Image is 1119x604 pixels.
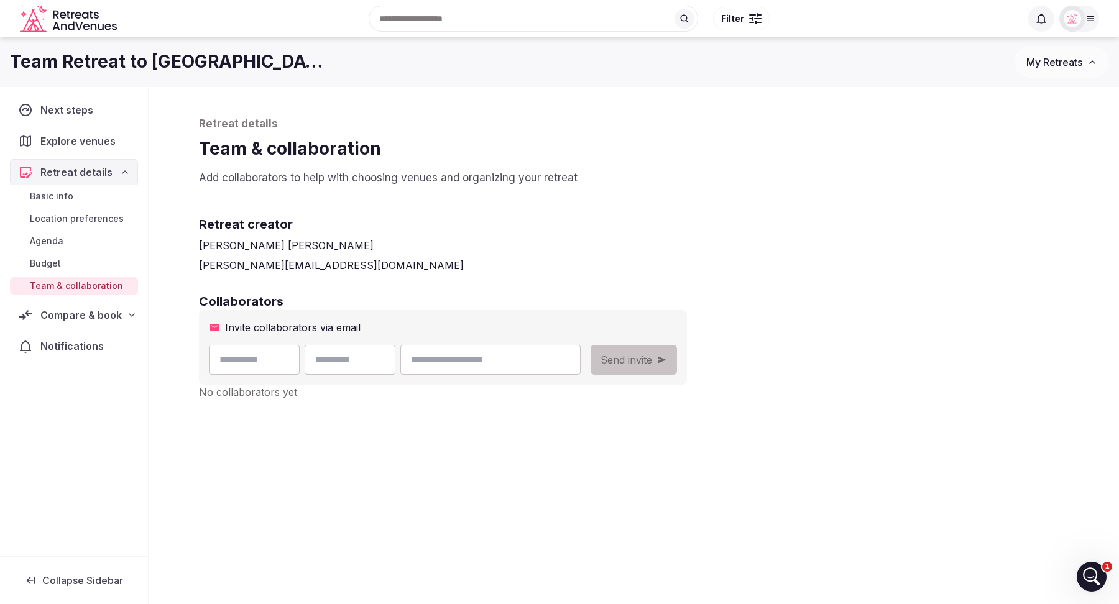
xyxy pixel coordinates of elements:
div: [PERSON_NAME][EMAIL_ADDRESS][DOMAIN_NAME] [199,258,1069,273]
a: Next steps [10,97,138,123]
svg: Retreats and Venues company logo [20,5,119,33]
span: Agenda [30,235,63,247]
a: Explore venues [10,128,138,154]
p: Retreat details [199,117,1069,132]
a: Budget [10,255,138,272]
span: Basic info [30,190,73,203]
button: My Retreats [1015,47,1109,78]
span: Explore venues [40,134,121,149]
img: Matt Grant Oakes [1064,10,1081,27]
a: Visit the homepage [20,5,119,33]
h1: Team Retreat to [GEOGRAPHIC_DATA] [10,50,328,74]
iframe: Intercom live chat [1077,562,1107,592]
div: [PERSON_NAME] [PERSON_NAME] [199,238,1069,253]
a: Team & collaboration [10,277,138,295]
h2: Retreat creator [199,216,1069,233]
span: Collapse Sidebar [42,574,123,587]
span: Send invite [601,352,652,367]
button: Filter [713,7,770,30]
p: Add collaborators to help with choosing venues and organizing your retreat [199,171,1069,186]
span: Team & collaboration [30,280,123,292]
span: Filter [721,12,744,25]
span: Compare & book [40,308,122,323]
a: Notifications [10,333,138,359]
h2: Collaborators [199,293,1069,310]
span: My Retreats [1026,56,1082,68]
button: Send invite [591,345,677,375]
span: Next steps [40,103,98,117]
button: Collapse Sidebar [10,567,138,594]
a: Location preferences [10,210,138,227]
span: Budget [30,257,61,270]
span: Notifications [40,339,109,354]
span: Location preferences [30,213,124,225]
a: Agenda [10,232,138,250]
div: No collaborators yet [199,385,1069,400]
a: Basic info [10,188,138,205]
span: Invite collaborators via email [225,320,361,335]
span: 1 [1102,562,1112,572]
h1: Team & collaboration [199,137,1069,161]
span: Retreat details [40,165,113,180]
